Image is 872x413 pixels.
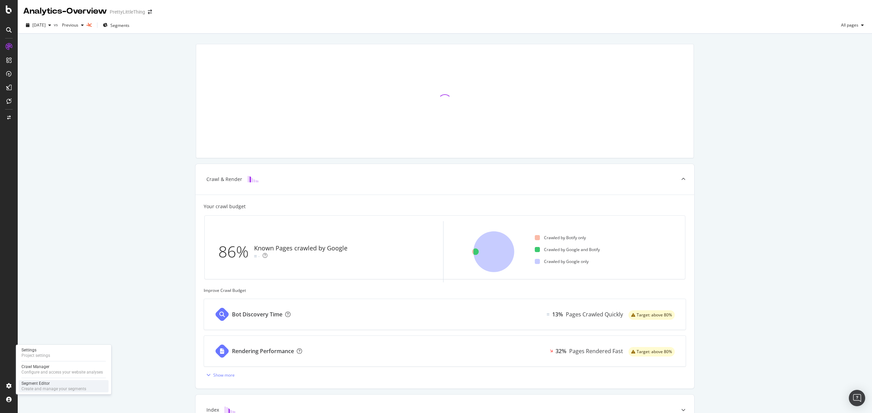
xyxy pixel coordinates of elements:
[21,347,50,353] div: Settings
[148,10,152,14] div: arrow-right-arrow-left
[204,203,246,210] div: Your crawl budget
[628,347,675,357] div: warning label
[19,347,109,359] a: SettingsProject settings
[21,369,103,375] div: Configure and access your website analyses
[21,364,103,369] div: Crawl Manager
[206,176,242,183] div: Crawl & Render
[213,372,235,378] div: Show more
[552,311,563,318] div: 13%
[218,241,254,263] div: 86%
[21,386,86,392] div: Create and manage your segments
[19,363,109,376] a: Crawl ManagerConfigure and access your website analyses
[23,20,54,31] button: [DATE]
[849,390,865,406] div: Open Intercom Messenger
[637,313,672,317] span: Target: above 80%
[569,347,623,355] div: Pages Rendered Fast
[54,22,59,28] span: vs
[254,244,347,253] div: Known Pages crawled by Google
[110,9,145,15] div: PrettyLittleThing
[628,310,675,320] div: warning label
[637,350,672,354] span: Target: above 80%
[254,255,257,257] img: Equal
[32,22,46,28] span: 2025 Sep. 26th
[19,380,109,392] a: Segment EditorCreate and manage your segments
[556,347,566,355] div: 32%
[204,335,686,367] a: Rendering Performance32%Pages Rendered Fastwarning label
[535,259,589,264] div: Crawled by Google only
[224,407,235,413] img: block-icon
[566,311,623,318] div: Pages Crawled Quickly
[204,299,686,330] a: Bot Discovery TimeEqual13%Pages Crawled Quicklywarning label
[59,20,87,31] button: Previous
[23,5,107,17] div: Analytics - Overview
[204,287,686,293] div: Improve Crawl Budget
[21,353,50,358] div: Project settings
[110,22,129,28] span: Segments
[204,369,235,380] button: Show more
[535,247,600,252] div: Crawled by Google and Botify
[838,22,858,28] span: All pages
[232,311,282,318] div: Bot Discovery Time
[838,20,867,31] button: All pages
[547,313,549,315] img: Equal
[535,235,586,241] div: Crawled by Botify only
[248,176,259,182] img: block-icon
[100,20,132,31] button: Segments
[59,22,78,28] span: Previous
[21,381,86,386] div: Segment Editor
[258,253,260,260] div: -
[232,347,294,355] div: Rendering Performance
